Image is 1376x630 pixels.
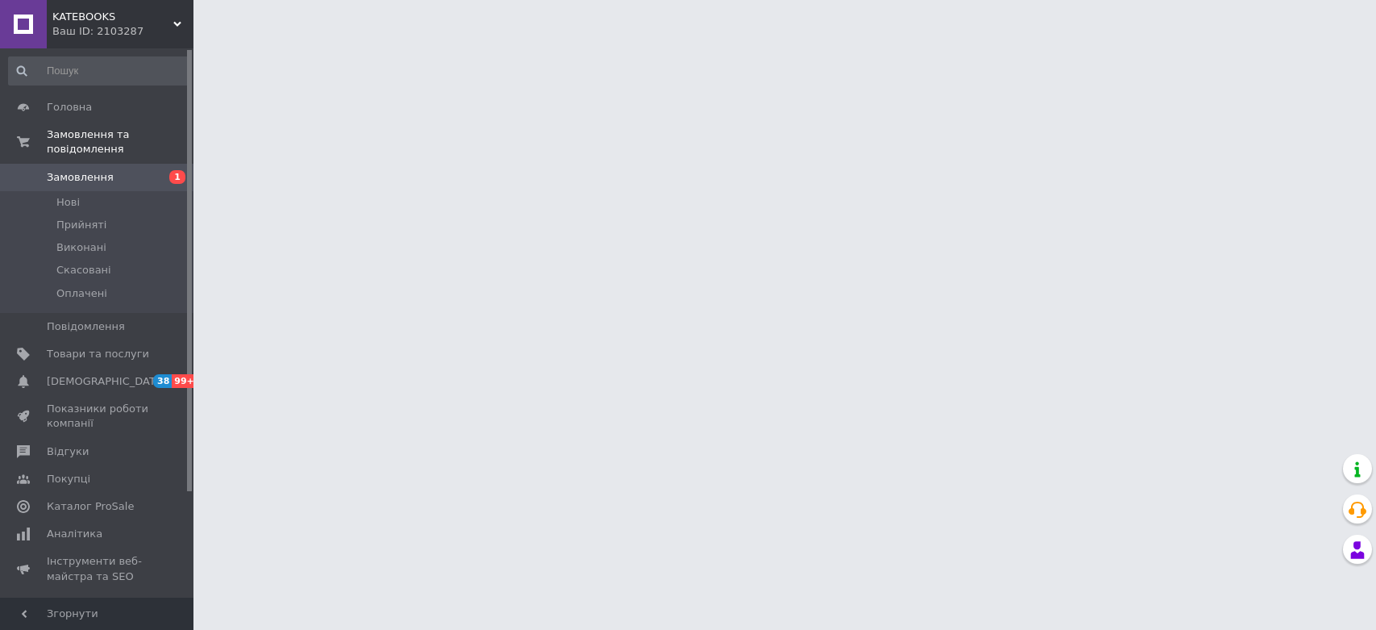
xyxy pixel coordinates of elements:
span: Аналітика [47,527,102,541]
span: Оплачені [56,286,107,301]
span: Повідомлення [47,319,125,334]
span: Каталог ProSale [47,499,134,514]
span: [DEMOGRAPHIC_DATA] [47,374,166,389]
span: Замовлення та повідомлення [47,127,193,156]
span: Прийняті [56,218,106,232]
span: Нові [56,195,80,210]
span: 38 [153,374,172,388]
span: Відгуки [47,444,89,459]
span: 1 [169,170,185,184]
span: Виконані [56,240,106,255]
span: Головна [47,100,92,115]
span: Показники роботи компанії [47,402,149,431]
span: Замовлення [47,170,114,185]
div: Ваш ID: 2103287 [52,24,193,39]
input: Пошук [8,56,189,86]
span: Покупці [47,472,90,486]
span: Інструменти веб-майстра та SEO [47,554,149,583]
span: KATEBOOKS [52,10,173,24]
span: Управління сайтом [47,597,149,626]
span: Скасовані [56,263,111,277]
span: Товари та послуги [47,347,149,361]
span: 99+ [172,374,198,388]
